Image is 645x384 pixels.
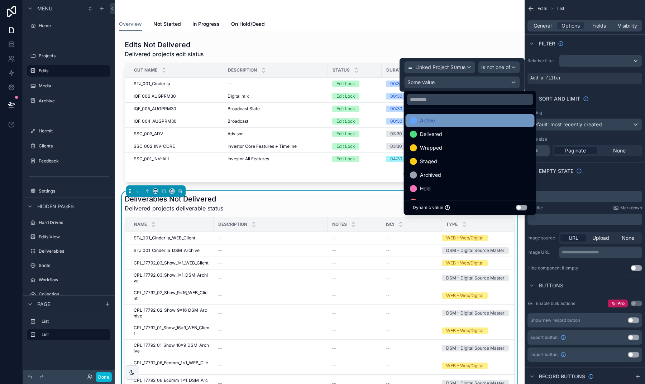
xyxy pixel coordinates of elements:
span: ISCI [386,222,394,227]
span: Menu [37,5,52,12]
span: List [557,6,564,11]
span: -- [218,310,222,316]
span: -- [332,345,336,351]
span: Hold [420,184,431,193]
span: Hidden pages [37,203,74,210]
a: -- [386,363,437,369]
span: -- [218,248,222,253]
a: WEB – Web/Digital [442,260,512,266]
a: DSM – Digital Source Master [442,345,512,351]
span: -- [332,260,336,266]
a: -- [332,248,377,253]
a: In Progress [192,18,220,32]
label: Media [39,83,109,89]
span: Import button [530,352,558,358]
a: -- [386,248,437,253]
a: -- [332,310,377,316]
span: -- [386,293,390,298]
label: Page size [527,136,547,142]
span: Delivered [420,130,442,138]
div: WEB – Web/Digital [446,327,483,334]
span: Empty state [539,167,573,175]
a: Media [27,80,110,92]
div: DSM – Digital Source Master [446,310,505,316]
a: -- [386,293,437,298]
label: Shots [39,263,109,268]
a: -- [386,345,437,351]
div: scrollable content [527,191,642,202]
span: Options [562,22,580,29]
a: STJ_001_Cinderlla_DSM_Archive [134,248,209,253]
a: -- [218,363,323,369]
a: Hermit [27,125,110,137]
label: List [42,319,107,324]
a: Not Started [153,18,181,32]
a: -- [332,345,377,351]
span: -- [218,235,222,241]
a: -- [218,293,323,298]
span: Not Started [153,20,181,28]
span: Description [228,67,257,73]
span: Sort And Limit [539,95,580,102]
span: Wrapped [420,144,442,152]
span: -- [386,248,390,253]
a: WEB – Web/Digital [442,363,512,369]
span: -- [386,328,390,334]
a: Shots [27,260,110,271]
a: -- [218,345,323,351]
a: Deliverables [27,246,110,257]
span: Buttons [539,282,563,289]
span: Default: most recently created [531,121,602,127]
span: Edits [537,6,547,11]
a: Projects [27,50,110,62]
span: Cut Name [134,67,157,73]
span: Dead [420,198,433,206]
div: WEB – Web/Digital [446,292,483,299]
a: Hard Drives [27,217,110,228]
a: CPL_17792_03_Show_1x1_WEB_Client [134,260,209,266]
span: Dynamic value [413,205,443,210]
span: CPL_17792_01_Show_16x9_WEB_Client [134,325,209,336]
a: -- [332,293,377,298]
span: Export button [530,335,558,340]
a: Markdown [613,205,642,211]
span: -- [332,248,336,253]
span: Notes [332,222,347,227]
a: -- [218,275,323,281]
a: DSM – Digital Source Master [442,310,512,316]
a: Settings [27,185,110,197]
span: -- [386,260,390,266]
div: DSM – Digital Source Master [446,247,505,254]
a: CPL_17792_01_Show_16x9_DSM_Archive [134,342,209,354]
span: None [622,234,634,242]
span: Overview [119,20,142,28]
span: Add a filter [530,76,561,81]
label: Hard Drives [39,220,109,225]
a: DSM – Digital Source Master [442,275,512,281]
a: CPL_17792_02_Show_9x16_WEB_Client [134,290,209,301]
label: Enable bulk actions [536,301,575,306]
a: -- [386,275,437,281]
span: Staged [420,157,437,166]
label: Relative filter [527,58,556,64]
span: Showing 7 of 7 results [403,171,448,177]
a: -- [218,235,323,241]
label: Deliverables [39,248,109,254]
label: Projects [39,53,109,59]
span: -- [332,275,336,281]
a: -- [332,260,377,266]
span: -- [332,310,336,316]
label: Archive [39,98,109,104]
span: Pro [617,301,625,306]
span: Description [218,222,247,227]
a: WEB – Web/Digital [442,292,512,299]
span: Active [420,116,435,125]
a: Clients [27,140,110,152]
a: On Hold/Dead [231,18,265,32]
span: -- [386,235,390,241]
a: -- [386,260,437,266]
span: -- [218,328,222,334]
label: Feedback [39,158,109,164]
label: List [42,332,105,337]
